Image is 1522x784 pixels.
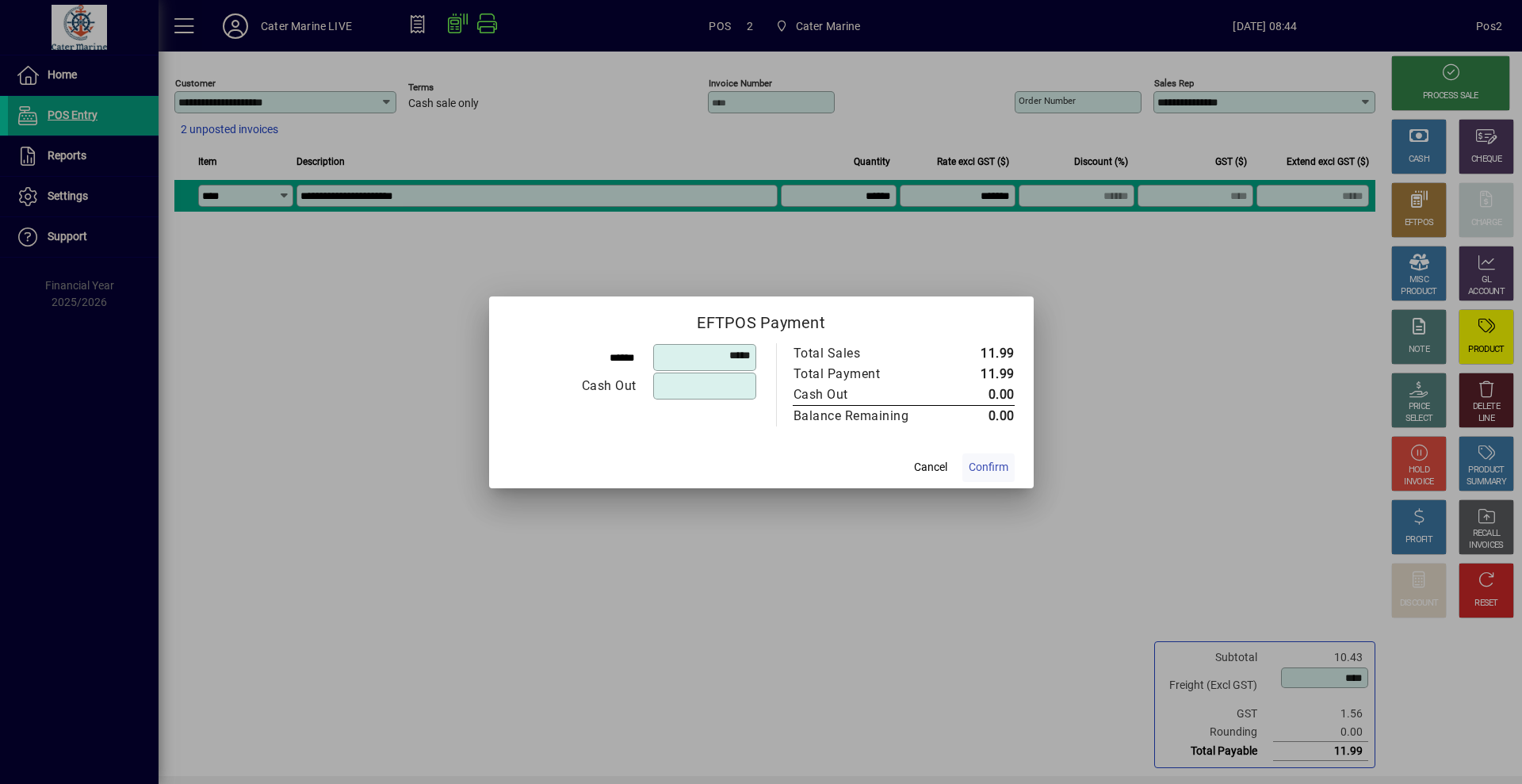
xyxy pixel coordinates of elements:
td: 11.99 [943,364,1015,384]
span: Confirm [969,459,1008,476]
div: Cash Out [509,377,637,396]
h2: EFTPOS Payment [489,296,1034,342]
td: Total Sales [793,343,943,364]
td: 0.00 [943,384,1015,406]
div: Cash Out [794,385,927,404]
td: 11.99 [943,343,1015,364]
span: Cancel [914,459,947,476]
td: 0.00 [943,405,1015,426]
button: Confirm [962,453,1015,482]
td: Total Payment [793,364,943,384]
div: Balance Remaining [794,407,927,426]
button: Cancel [905,453,956,482]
